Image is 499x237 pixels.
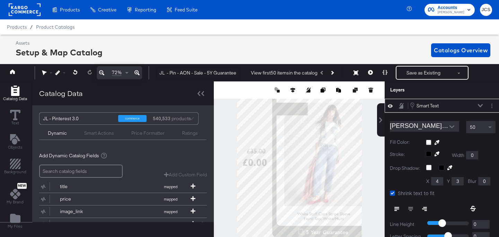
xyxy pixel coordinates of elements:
span: 72% [112,69,122,76]
span: mapped [151,184,190,189]
label: Y [447,178,450,185]
div: Dynamic [48,130,67,137]
div: title [60,183,110,190]
span: mapped [151,197,190,202]
span: Catalogs Overview [434,45,488,55]
button: Add Files [3,211,27,231]
button: custom_label_0mapped [39,218,198,230]
span: My Files [8,223,23,229]
div: Catalog Data [39,88,83,98]
span: 50 [470,124,475,130]
div: Setup & Map Catalog [16,46,103,58]
svg: Copy image [321,88,325,93]
div: titlemapped [39,181,207,193]
div: View first 50 items in the catalog [251,70,317,76]
span: Reporting [135,7,156,12]
button: Next Product [327,67,337,79]
label: X [426,178,429,185]
span: Products [60,7,80,12]
span: Add Dynamic Catalog Fields [39,152,99,159]
span: JCS [483,6,489,14]
svg: Paste image [336,88,341,93]
div: pricemapped [39,193,207,205]
div: Assets [16,40,103,46]
label: Blur [468,178,476,185]
span: New [17,184,27,188]
span: mapped [151,209,190,214]
label: Line Height [390,221,422,228]
button: Open [447,122,457,132]
button: Add Text [4,133,27,152]
button: Add Custom Field [164,172,207,178]
button: pricemapped [39,193,198,205]
label: Stroke: [390,151,421,159]
span: Background [4,169,26,175]
div: products [152,113,173,124]
input: Search catalog fields [39,165,123,178]
span: Creative [98,7,116,12]
div: custom_label_0 [60,221,110,227]
div: Layers [390,87,461,93]
button: Smart Text [410,102,439,109]
div: price [60,196,110,202]
button: titlemapped [39,181,198,193]
button: NewMy Brand [2,181,28,207]
button: Paste image [336,87,343,94]
div: JL - Pinterest 3.0 [43,113,113,124]
span: Products [7,24,27,30]
span: Objects [8,144,23,150]
span: Catalog Data [3,96,27,102]
button: Catalogs Overview [431,43,490,57]
span: Feed Suite [175,7,198,12]
a: Product Catalogs [36,24,75,30]
button: Layer Options [488,102,496,109]
button: Save as Existing [396,67,450,79]
span: Accounts [438,4,464,11]
span: / [27,24,36,30]
div: Ratings [182,130,198,137]
label: Fill Color: [390,139,421,146]
button: Copy image [321,87,327,94]
span: mapped [151,222,190,227]
div: image_linkmapped [39,205,207,218]
div: commerce [118,115,147,122]
button: Text [6,108,25,128]
div: image_link [60,208,110,215]
label: Drop Shadow: [390,165,421,172]
span: [PERSON_NAME] [438,10,464,15]
div: custom_label_0mapped [39,218,207,230]
span: Text [11,120,19,126]
button: image_linkmapped [39,205,198,218]
button: JCS [480,4,492,16]
div: Smart Actions [84,130,114,137]
div: Price Formatter [131,130,165,137]
div: Smart Text [417,103,439,109]
strong: 540,533 [152,113,172,124]
button: Accounts[PERSON_NAME] [424,4,475,16]
span: Shrink text to fit [398,190,435,196]
span: My Brand [7,199,24,205]
label: Width [452,152,464,159]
